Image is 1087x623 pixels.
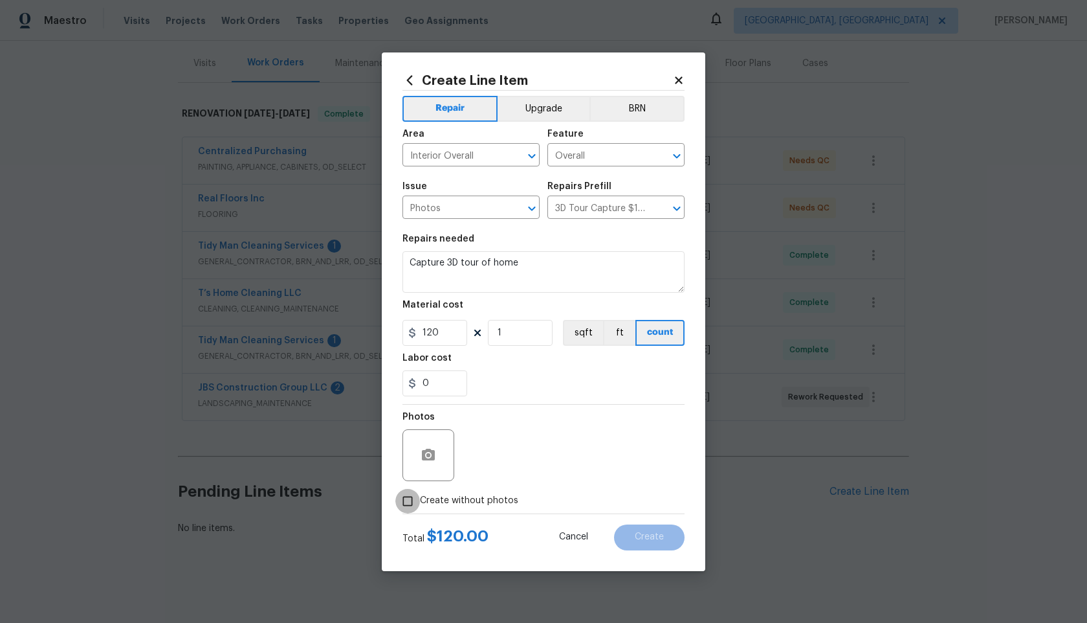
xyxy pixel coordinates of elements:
[668,147,686,165] button: Open
[402,530,489,545] div: Total
[498,96,590,122] button: Upgrade
[523,199,541,218] button: Open
[402,300,463,310] h5: Material cost
[402,234,474,244] h5: Repairs needed
[635,320,685,346] button: count
[402,251,685,293] textarea: Capture 3D tour of home
[614,525,685,550] button: Create
[563,320,603,346] button: sqft
[402,182,427,191] h5: Issue
[402,354,452,363] h5: Labor cost
[589,96,685,122] button: BRN
[523,147,541,165] button: Open
[402,73,673,87] h2: Create Line Item
[538,525,609,550] button: Cancel
[402,96,498,122] button: Repair
[420,494,518,508] span: Create without photos
[559,532,588,542] span: Cancel
[402,413,435,422] h5: Photos
[547,182,611,191] h5: Repairs Prefill
[603,320,635,346] button: ft
[427,528,489,544] span: $ 120.00
[635,532,664,542] span: Create
[547,130,584,139] h5: Feature
[402,130,424,139] h5: Area
[668,199,686,218] button: Open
